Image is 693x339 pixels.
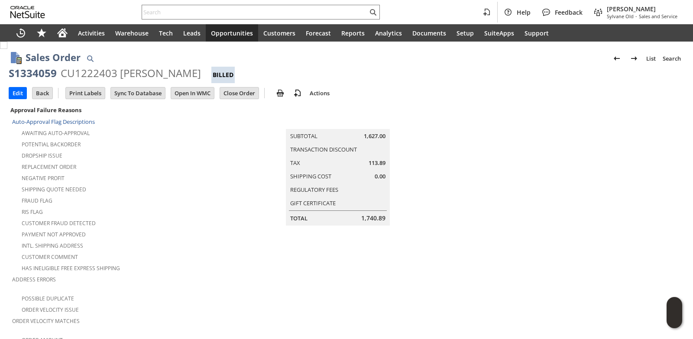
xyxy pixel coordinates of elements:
span: 113.89 [369,159,385,167]
a: Payment not approved [22,231,86,238]
a: Reports [336,24,370,42]
a: Replacement Order [22,163,76,171]
span: Opportunities [211,29,253,37]
a: Warehouse [110,24,154,42]
a: Gift Certificate [290,199,336,207]
a: Total [290,214,308,222]
a: Support [519,24,554,42]
span: 1,740.89 [361,214,385,223]
a: Documents [407,24,451,42]
a: Tax [290,159,300,167]
a: Order Velocity Matches [12,317,80,325]
a: Customer Comment [22,253,78,261]
img: Next [629,53,639,64]
span: 0.00 [375,172,385,181]
a: Setup [451,24,479,42]
span: Feedback [555,8,583,16]
a: Customer Fraud Detected [22,220,96,227]
a: Dropship Issue [22,152,62,159]
div: Billed [211,67,235,83]
span: Activities [78,29,105,37]
img: Previous [612,53,622,64]
input: Edit [9,87,26,99]
span: [PERSON_NAME] [607,5,677,13]
a: Order Velocity Issue [22,306,79,313]
a: Home [52,24,73,42]
span: Analytics [375,29,402,37]
iframe: Click here to launch Oracle Guided Learning Help Panel [667,297,682,328]
a: Actions [306,89,333,97]
span: Documents [412,29,446,37]
a: Forecast [301,24,336,42]
img: add-record.svg [292,88,303,98]
span: Oracle Guided Learning Widget. To move around, please hold and drag [667,313,682,329]
a: Has Ineligible Free Express Shipping [22,265,120,272]
input: Close Order [220,87,259,99]
a: Address Errors [12,276,56,283]
div: Approval Failure Reasons [9,104,221,116]
span: 1,627.00 [364,132,385,140]
span: Forecast [306,29,331,37]
a: Subtotal [290,132,317,140]
a: Shipping Cost [290,172,331,180]
svg: Shortcuts [36,28,47,38]
a: List [643,52,659,65]
input: Search [142,7,368,17]
a: SuiteApps [479,24,519,42]
svg: Recent Records [16,28,26,38]
a: Fraud Flag [22,197,52,204]
a: RIS flag [22,208,43,216]
span: Warehouse [115,29,149,37]
svg: Home [57,28,68,38]
h1: Sales Order [26,50,81,65]
a: Customers [258,24,301,42]
span: - [635,13,637,19]
svg: Search [368,7,378,17]
span: Reports [341,29,365,37]
div: S1334059 [9,66,57,80]
svg: logo [10,6,45,18]
a: Tech [154,24,178,42]
input: Open In WMC [171,87,214,99]
a: Search [659,52,684,65]
input: Sync To Database [111,87,165,99]
a: Regulatory Fees [290,186,338,194]
img: Quick Find [85,53,95,64]
input: Back [32,87,52,99]
span: Leads [183,29,201,37]
span: Tech [159,29,173,37]
span: Sylvane Old [607,13,634,19]
caption: Summary [286,115,390,129]
span: SuiteApps [484,29,514,37]
a: Auto-Approval Flag Descriptions [12,118,95,126]
a: Shipping Quote Needed [22,186,86,193]
a: Intl. Shipping Address [22,242,83,249]
a: Potential Backorder [22,141,81,148]
span: Sales and Service [639,13,677,19]
span: Help [517,8,531,16]
a: Possible Duplicate [22,295,74,302]
div: Shortcuts [31,24,52,42]
a: Awaiting Auto-Approval [22,129,90,137]
a: Transaction Discount [290,145,357,153]
span: Support [525,29,549,37]
div: CU1222403 [PERSON_NAME] [61,66,201,80]
input: Print Labels [66,87,105,99]
span: Setup [457,29,474,37]
a: Leads [178,24,206,42]
a: Recent Records [10,24,31,42]
a: Activities [73,24,110,42]
a: Negative Profit [22,174,65,182]
a: Analytics [370,24,407,42]
img: print.svg [275,88,285,98]
a: Opportunities [206,24,258,42]
span: Customers [263,29,295,37]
